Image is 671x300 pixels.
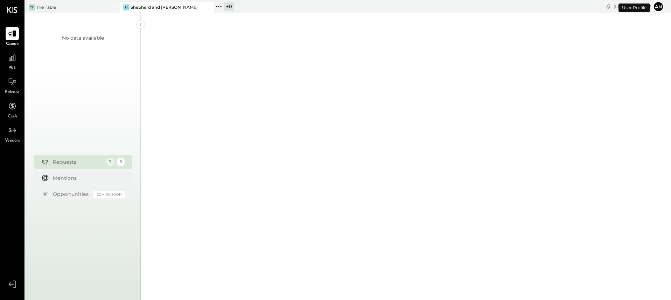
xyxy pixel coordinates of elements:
div: Coming Soon [93,191,125,198]
span: Cash [8,114,17,120]
div: Sa [123,4,130,11]
a: Balance [0,75,24,96]
a: Cash [0,100,24,120]
span: Vendors [5,138,20,144]
div: Mentions [53,175,121,182]
div: 3 [117,158,125,166]
span: Queue [6,41,19,47]
a: P&L [0,51,24,71]
span: Balance [5,89,20,96]
div: 7 [106,158,114,166]
div: Shepherd and [PERSON_NAME] [131,4,198,10]
div: Opportunities [53,191,90,198]
div: No data available [62,34,104,41]
div: The Table [36,4,56,10]
div: [DATE] [614,3,651,10]
div: User Profile [618,4,650,12]
button: an [653,1,664,12]
a: Vendors [0,124,24,144]
div: Requests [53,158,103,165]
div: copy link [605,3,612,10]
div: TT [29,4,35,11]
a: Queue [0,27,24,47]
div: + 0 [224,2,234,11]
span: P&L [8,65,16,71]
